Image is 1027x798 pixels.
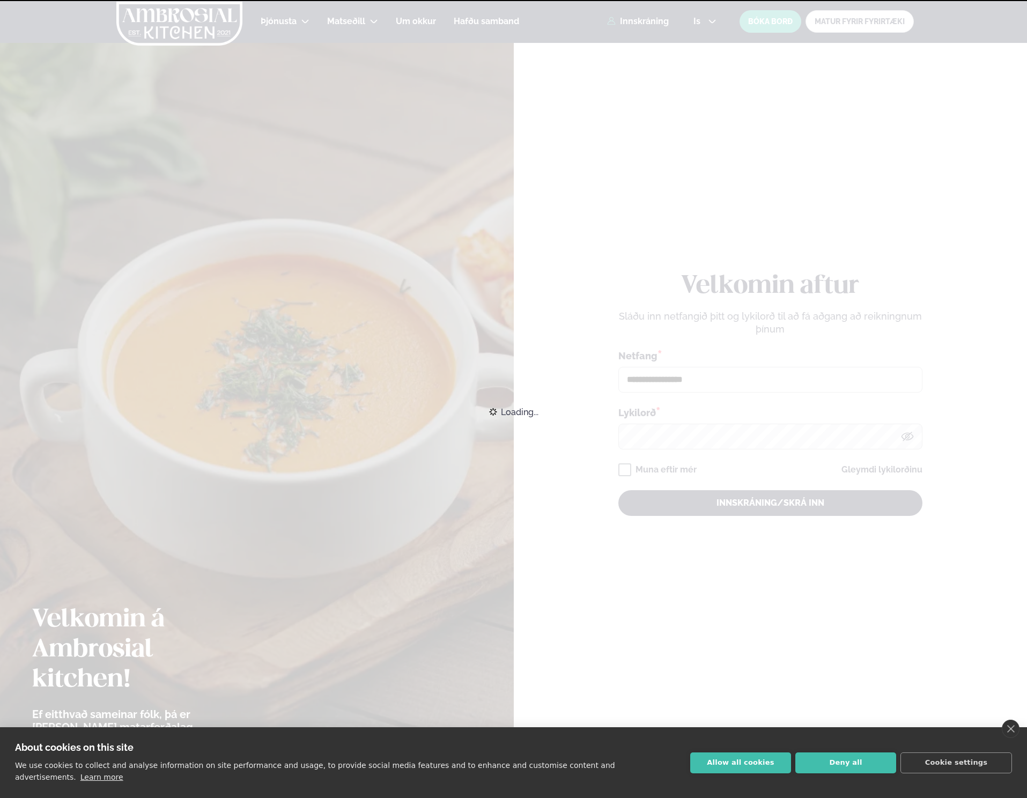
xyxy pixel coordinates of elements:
[795,752,896,773] button: Deny all
[900,752,1012,773] button: Cookie settings
[15,761,615,781] p: We use cookies to collect and analyse information on site performance and usage, to provide socia...
[80,773,123,781] a: Learn more
[501,400,538,424] span: Loading...
[15,742,134,753] strong: About cookies on this site
[1002,720,1019,738] a: close
[690,752,791,773] button: Allow all cookies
